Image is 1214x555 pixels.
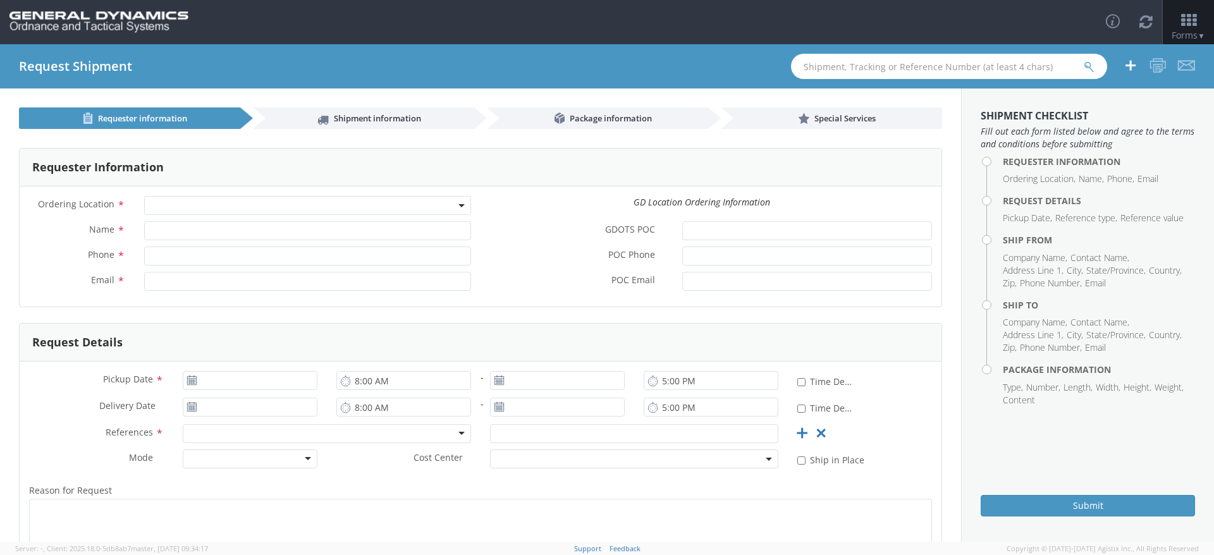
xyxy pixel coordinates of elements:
[38,198,114,210] span: Ordering Location
[1172,29,1205,41] span: Forms
[43,544,45,553] span: ,
[1003,264,1064,277] li: Address Line 1
[1003,277,1017,290] li: Zip
[634,196,770,208] i: GD Location Ordering Information
[1003,252,1067,264] li: Company Name
[88,248,114,260] span: Phone
[981,125,1195,150] span: Fill out each form listed below and agree to the terms and conditions before submitting
[1003,365,1195,374] h4: Package Information
[1055,212,1117,224] li: Reference type
[610,544,641,553] a: Feedback
[1155,381,1184,394] li: Weight
[487,107,708,129] a: Package information
[611,274,655,288] span: POC Email
[1124,381,1151,394] li: Height
[1064,381,1093,394] li: Length
[1096,381,1120,394] li: Width
[1003,300,1195,310] h4: Ship To
[89,223,114,235] span: Name
[1070,316,1129,329] li: Contact Name
[99,399,156,414] span: Delivery Date
[131,544,208,553] span: master, [DATE] 09:34:17
[15,544,45,553] span: Server: -
[1003,381,1023,394] li: Type
[1020,277,1082,290] li: Phone Number
[47,544,208,553] span: Client: 2025.18.0-5db8ab7
[19,59,132,73] h4: Request Shipment
[981,495,1195,516] button: Submit
[1067,329,1083,341] li: City
[1003,329,1064,341] li: Address Line 1
[797,378,806,386] input: Time Definite
[1070,252,1129,264] li: Contact Name
[1003,235,1195,245] h4: Ship From
[1149,264,1182,277] li: Country
[791,54,1107,79] input: Shipment, Tracking or Reference Number (at least 4 chars)
[1003,394,1035,406] li: Content
[19,107,240,129] a: Requester information
[1003,173,1076,185] li: Ordering Location
[29,484,112,496] span: Reason for Request
[574,544,601,553] a: Support
[1137,173,1158,185] li: Email
[570,113,652,124] span: Package information
[106,426,153,438] span: References
[608,248,655,263] span: POC Phone
[334,113,421,124] span: Shipment information
[1003,341,1017,354] li: Zip
[32,161,164,174] h3: Requester Information
[414,451,463,466] span: Cost Center
[1120,212,1184,224] li: Reference value
[129,451,153,463] span: Mode
[253,107,474,129] a: Shipment information
[1026,381,1060,394] li: Number
[91,274,114,286] span: Email
[797,400,855,415] label: Time Definite
[1007,544,1199,554] span: Copyright © [DATE]-[DATE] Agistix Inc., All Rights Reserved
[721,107,942,129] a: Special Services
[797,374,855,388] label: Time Definite
[1085,341,1106,354] li: Email
[103,373,153,385] span: Pickup Date
[32,336,123,349] h3: Request Details
[9,11,188,33] img: gd-ots-0c3321f2eb4c994f95cb.png
[1086,329,1146,341] li: State/Province
[1003,212,1052,224] li: Pickup Date
[605,223,655,238] span: GDOTS POC
[797,456,806,465] input: Ship in Place
[1198,30,1205,41] span: ▼
[98,113,187,124] span: Requester information
[981,111,1195,122] h3: Shipment Checklist
[797,405,806,413] input: Time Definite
[1067,264,1083,277] li: City
[1003,316,1067,329] li: Company Name
[1003,157,1195,166] h4: Requester Information
[1020,341,1082,354] li: Phone Number
[1149,329,1182,341] li: Country
[1003,196,1195,205] h4: Request Details
[814,113,876,124] span: Special Services
[797,452,867,467] label: Ship in Place
[1086,264,1146,277] li: State/Province
[1085,277,1106,290] li: Email
[1107,173,1134,185] li: Phone
[1079,173,1104,185] li: Name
